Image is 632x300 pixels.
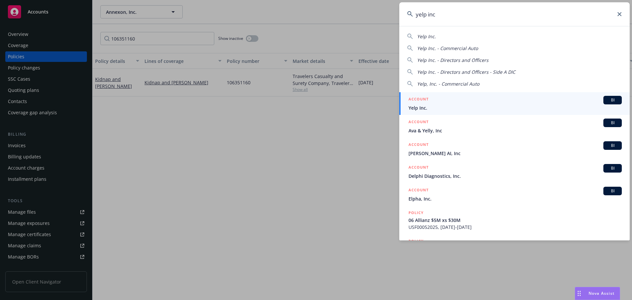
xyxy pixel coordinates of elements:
[417,57,488,63] span: Yelp Inc. - Directors and Officers
[606,165,619,171] span: BI
[399,234,630,262] a: POLICY
[417,33,436,40] span: Yelp Inc.
[399,115,630,138] a: ACCOUNTBIAva & Yelly, Inc
[408,224,622,231] span: USF00052025, [DATE]-[DATE]
[408,187,429,195] h5: ACCOUNT
[606,120,619,126] span: BI
[408,119,429,126] h5: ACCOUNT
[575,287,583,300] div: Drag to move
[399,2,630,26] input: Search...
[399,138,630,160] a: ACCOUNTBI[PERSON_NAME] AI, Inc
[399,206,630,234] a: POLICY06 Allianz $5M xs $30MUSF00052025, [DATE]-[DATE]
[408,127,622,134] span: Ava & Yelly, Inc
[606,143,619,149] span: BI
[399,183,630,206] a: ACCOUNTBIElpha, Inc.
[606,188,619,194] span: BI
[417,81,479,87] span: Yelp, Inc. - Commercial Auto
[606,97,619,103] span: BI
[589,290,615,296] span: Nova Assist
[417,45,478,51] span: Yelp Inc. - Commercial Auto
[408,141,429,149] h5: ACCOUNT
[408,96,429,104] h5: ACCOUNT
[399,92,630,115] a: ACCOUNTBIYelp Inc.
[408,238,424,244] h5: POLICY
[575,287,620,300] button: Nova Assist
[408,164,429,172] h5: ACCOUNT
[408,104,622,111] span: Yelp Inc.
[399,160,630,183] a: ACCOUNTBIDelphi Diagnostics, Inc.
[408,217,622,224] span: 06 Allianz $5M xs $30M
[417,69,515,75] span: Yelp Inc. - Directors and Officers - Side A DIC
[408,195,622,202] span: Elpha, Inc.
[408,173,622,179] span: Delphi Diagnostics, Inc.
[408,150,622,157] span: [PERSON_NAME] AI, Inc
[408,209,424,216] h5: POLICY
